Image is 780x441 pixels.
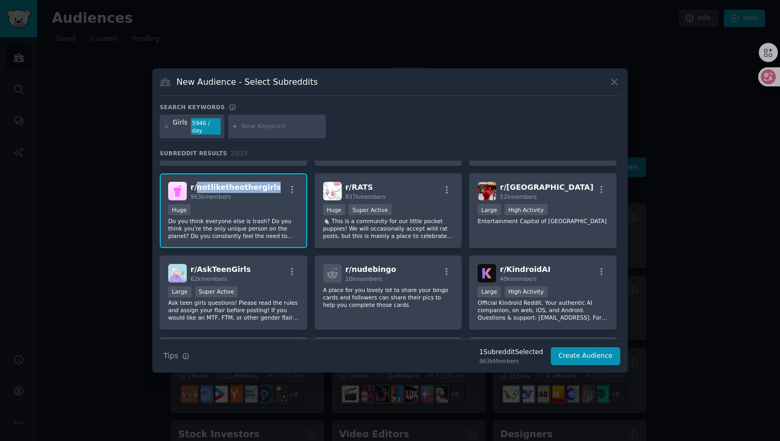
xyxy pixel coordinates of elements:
p: Ask teen girls questions! Please read the rules and assign your flair before posting! If you woul... [168,299,299,321]
p: A place for you lovely lot to share your bingo cards and followers can share their pics to help y... [323,286,454,308]
button: Tips [160,347,193,365]
p: Official Kindroid Reddit. Your authentic AI companion, on web, iOS, and Android. Questions & supp... [478,299,608,321]
div: Huge [323,204,345,215]
img: AskTeenGirls [168,264,187,283]
div: Girls [173,118,188,135]
span: 62k members [190,276,227,282]
span: Subreddit Results [160,149,227,157]
span: 963k members [190,193,231,200]
span: Tips [163,350,178,361]
img: Pattaya [478,182,496,200]
span: r/ nudebingo [345,265,396,274]
div: Large [478,286,501,297]
div: Large [478,204,501,215]
div: Super Active [349,204,392,215]
span: r/ [GEOGRAPHIC_DATA] [500,183,593,191]
img: RATS [323,182,342,200]
div: Huge [168,204,190,215]
div: Super Active [195,286,238,297]
span: 40k members [500,276,536,282]
img: notliketheothergirls [168,182,187,200]
p: Do you think everyone else is trash? Do you think you're the only unique person on the planet? Do... [168,217,299,240]
span: r/ AskTeenGirls [190,265,250,274]
p: 🐁 This is a community for our little pocket puppies! We will occasionally accept wild rat posts, ... [323,217,454,240]
span: 22 / 23 [231,150,248,156]
span: 52k members [500,193,536,200]
div: 5946 / day [191,118,221,135]
div: 1 Subreddit Selected [479,348,543,357]
div: High Activity [505,286,548,297]
p: Entertainment Capital of [GEOGRAPHIC_DATA] [478,217,608,225]
span: r/ RATS [345,183,373,191]
button: Create Audience [551,347,621,365]
span: r/ KindroidAI [500,265,550,274]
img: KindroidAI [478,264,496,283]
span: 10k members [345,276,382,282]
input: New Keyword [241,122,322,131]
div: High Activity [505,204,548,215]
span: r/ notliketheothergirls [190,183,281,191]
span: 837k members [345,193,386,200]
h3: Search keywords [160,103,225,111]
div: 963k Members [479,357,543,365]
h3: New Audience - Select Subreddits [177,76,318,87]
div: Large [168,286,192,297]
